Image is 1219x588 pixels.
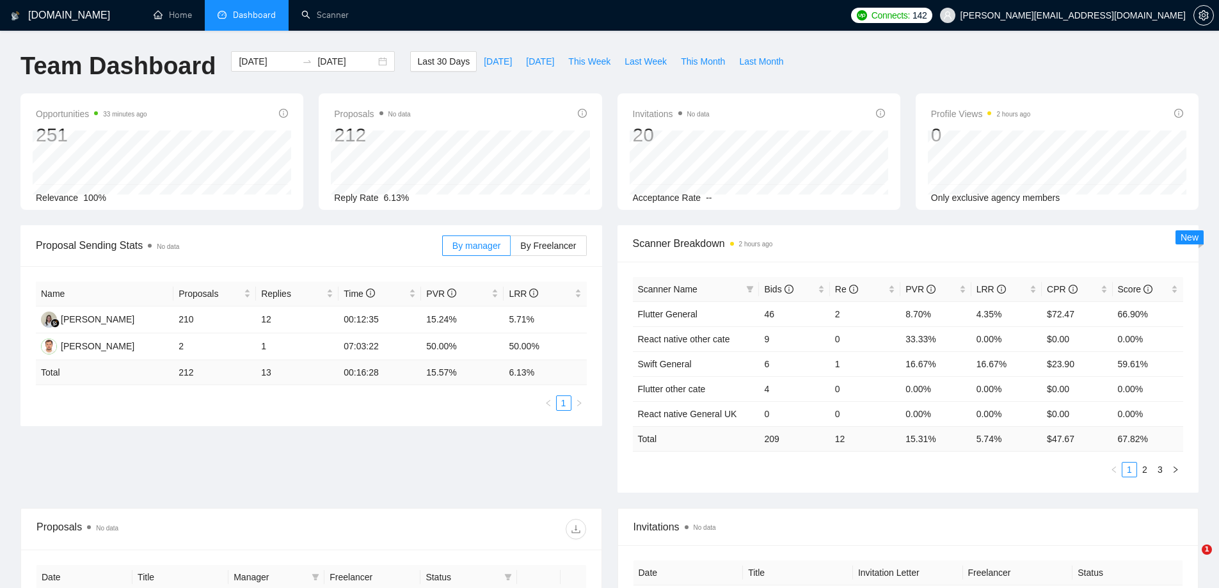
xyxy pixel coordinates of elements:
[900,376,971,401] td: 0.00%
[20,51,216,81] h1: Team Dashboard
[1106,462,1122,477] li: Previous Page
[830,426,900,451] td: 12
[1113,301,1183,326] td: 66.90%
[1113,326,1183,351] td: 0.00%
[905,284,936,294] span: PVR
[421,333,504,360] td: 50.00%
[1202,544,1212,555] span: 1
[83,193,106,203] span: 100%
[1042,376,1112,401] td: $0.00
[1193,10,1214,20] a: setting
[36,360,173,385] td: Total
[900,326,971,351] td: 33.33%
[36,282,173,306] th: Name
[687,111,710,118] span: No data
[744,280,756,299] span: filter
[830,326,900,351] td: 0
[309,568,322,587] span: filter
[633,426,760,451] td: Total
[36,237,442,253] span: Proposal Sending Stats
[759,401,829,426] td: 0
[504,306,586,333] td: 5.71%
[1168,462,1183,477] button: right
[317,54,376,68] input: End date
[1168,462,1183,477] li: Next Page
[1042,351,1112,376] td: $23.90
[334,123,410,147] div: 212
[1069,285,1078,294] span: info-circle
[931,106,1031,122] span: Profile Views
[529,289,538,298] span: info-circle
[971,301,1042,326] td: 4.35%
[997,285,1006,294] span: info-circle
[830,351,900,376] td: 1
[931,123,1031,147] div: 0
[571,395,587,411] li: Next Page
[1152,462,1168,477] li: 3
[681,54,725,68] span: This Month
[1138,463,1152,477] a: 2
[417,54,470,68] span: Last 30 Days
[633,193,701,203] span: Acceptance Rate
[830,301,900,326] td: 2
[504,573,512,581] span: filter
[900,426,971,451] td: 15.31 %
[545,399,552,407] span: left
[1113,401,1183,426] td: 0.00%
[1118,284,1152,294] span: Score
[739,54,783,68] span: Last Month
[1193,5,1214,26] button: setting
[233,10,276,20] span: Dashboard
[256,360,339,385] td: 13
[421,360,504,385] td: 15.57 %
[1153,463,1167,477] a: 3
[279,109,288,118] span: info-circle
[509,289,538,299] span: LRR
[900,401,971,426] td: 0.00%
[173,360,256,385] td: 212
[1137,462,1152,477] li: 2
[971,351,1042,376] td: 16.67%
[1106,462,1122,477] button: left
[633,106,710,122] span: Invitations
[556,395,571,411] li: 1
[633,123,710,147] div: 20
[835,284,858,294] span: Re
[301,10,349,20] a: searchScanner
[41,340,134,351] a: OR[PERSON_NAME]
[61,312,134,326] div: [PERSON_NAME]
[1194,10,1213,20] span: setting
[477,51,519,72] button: [DATE]
[996,111,1030,118] time: 2 hours ago
[971,326,1042,351] td: 0.00%
[706,193,712,203] span: --
[218,10,227,19] span: dashboard
[388,111,411,118] span: No data
[256,282,339,306] th: Replies
[154,10,192,20] a: homeHome
[931,193,1060,203] span: Only exclusive agency members
[746,285,754,293] span: filter
[302,56,312,67] span: to
[1047,284,1077,294] span: CPR
[633,519,1183,535] span: Invitations
[694,524,716,531] span: No data
[334,106,410,122] span: Proposals
[452,241,500,251] span: By manager
[927,285,936,294] span: info-circle
[1110,466,1118,473] span: left
[526,54,554,68] span: [DATE]
[561,51,617,72] button: This Week
[103,111,147,118] time: 33 minutes ago
[638,359,692,369] a: Swift General
[1122,462,1137,477] li: 1
[36,519,311,539] div: Proposals
[638,309,697,319] a: Flutter General
[557,396,571,410] a: 1
[674,51,732,72] button: This Month
[302,56,312,67] span: swap-right
[256,333,339,360] td: 1
[633,560,744,585] th: Date
[502,568,514,587] span: filter
[541,395,556,411] button: left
